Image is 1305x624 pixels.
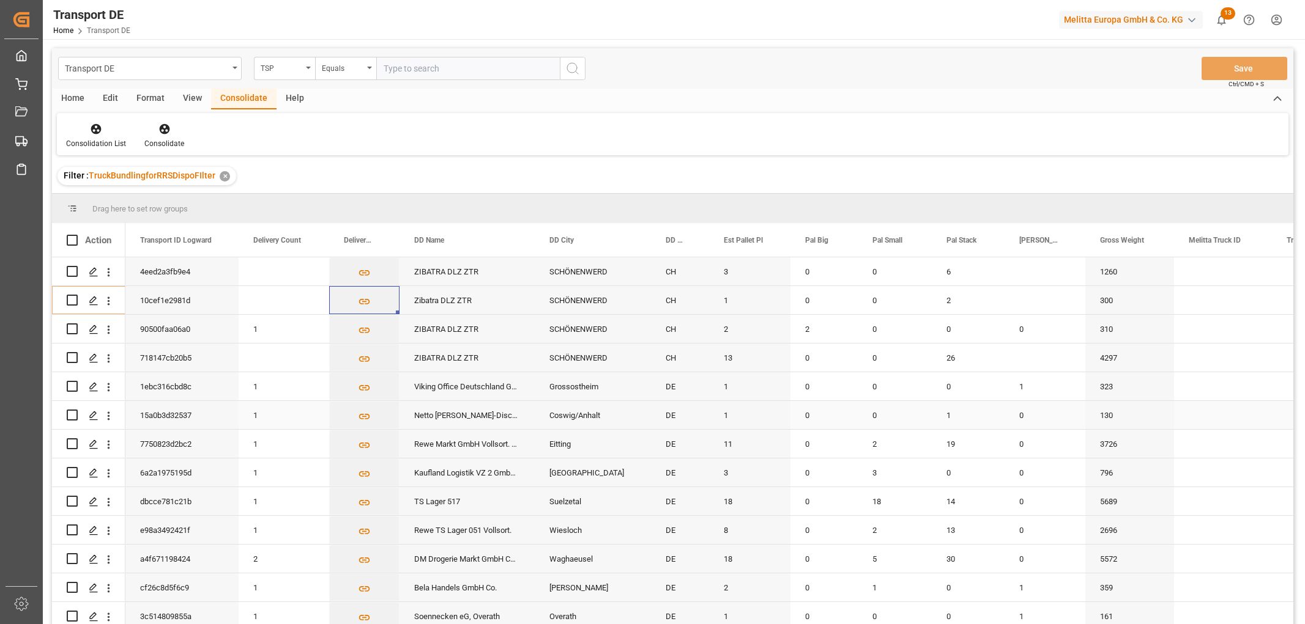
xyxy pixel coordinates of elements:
[52,286,125,315] div: Press SPACE to select this row.
[535,516,651,544] div: Wiesloch
[651,286,709,314] div: CH
[1005,545,1085,573] div: 0
[52,401,125,430] div: Press SPACE to select this row.
[239,372,329,400] div: 1
[52,430,125,458] div: Press SPACE to select this row.
[932,343,1005,372] div: 26
[932,430,1005,458] div: 19
[254,57,315,80] button: open menu
[400,458,535,486] div: Kaufland Logistik VZ 2 GmbH Co. KG
[932,286,1005,314] div: 2
[651,458,709,486] div: DE
[94,89,127,109] div: Edit
[1085,516,1174,544] div: 2696
[535,573,651,601] div: [PERSON_NAME]
[709,315,790,343] div: 2
[322,60,363,74] div: Equals
[709,343,790,372] div: 13
[344,236,374,244] span: Delivery List
[125,487,239,515] div: dbcce781c21b
[400,401,535,429] div: Netto [PERSON_NAME]-Discount
[64,171,89,180] span: Filter :
[239,315,329,343] div: 1
[220,171,230,182] div: ✕
[932,573,1005,601] div: 0
[125,343,239,372] div: 718147cb20b5
[858,286,932,314] div: 0
[1059,8,1208,31] button: Melitta Europa GmbH & Co. KG
[651,516,709,544] div: DE
[858,257,932,285] div: 0
[400,257,535,285] div: ZIBATRA DLZ ZTR
[858,545,932,573] div: 5
[400,545,535,573] div: DM Drogerie Markt GmbH CO KG
[253,236,301,244] span: Delivery Count
[1235,6,1263,34] button: Help Center
[1085,343,1174,372] div: 4297
[125,516,239,544] div: e98a3492421f
[125,257,239,285] div: 4eed2a3fb9e4
[1221,7,1235,20] span: 13
[535,343,651,372] div: SCHÖNENWERD
[52,343,125,372] div: Press SPACE to select this row.
[535,545,651,573] div: Waghaeusel
[1085,573,1174,601] div: 359
[144,138,184,149] div: Consolidate
[52,573,125,602] div: Press SPACE to select this row.
[790,343,858,372] div: 0
[535,487,651,515] div: Suelzetal
[651,372,709,400] div: DE
[52,89,94,109] div: Home
[666,236,683,244] span: DD Country
[1005,430,1085,458] div: 0
[709,545,790,573] div: 18
[932,545,1005,573] div: 30
[400,430,535,458] div: Rewe Markt GmbH Vollsort. Lager
[651,573,709,601] div: DE
[89,171,215,180] span: TruckBundlingforRRSDispoFIlter
[315,57,376,80] button: open menu
[858,516,932,544] div: 2
[1005,315,1085,343] div: 0
[932,458,1005,486] div: 0
[1085,315,1174,343] div: 310
[58,57,242,80] button: open menu
[1208,6,1235,34] button: show 13 new notifications
[1202,57,1287,80] button: Save
[1085,487,1174,515] div: 5689
[239,516,329,544] div: 1
[709,516,790,544] div: 8
[790,573,858,601] div: 0
[1085,458,1174,486] div: 796
[858,573,932,601] div: 1
[651,430,709,458] div: DE
[52,372,125,401] div: Press SPACE to select this row.
[1005,458,1085,486] div: 0
[790,286,858,314] div: 0
[790,458,858,486] div: 0
[709,458,790,486] div: 3
[709,430,790,458] div: 11
[52,545,125,573] div: Press SPACE to select this row.
[174,89,211,109] div: View
[651,487,709,515] div: DE
[932,257,1005,285] div: 6
[535,372,651,400] div: Grossostheim
[125,372,239,400] div: 1ebc316cbd8c
[560,57,586,80] button: search button
[1085,286,1174,314] div: 300
[790,257,858,285] div: 0
[724,236,763,244] span: Est Pallet Pl
[535,430,651,458] div: Eitting
[1229,79,1264,89] span: Ctrl/CMD + S
[932,401,1005,429] div: 1
[790,315,858,343] div: 2
[946,236,976,244] span: Pal Stack
[535,458,651,486] div: [GEOGRAPHIC_DATA]
[400,372,535,400] div: Viking Office Deutschland GmbH
[709,286,790,314] div: 1
[858,430,932,458] div: 2
[125,315,239,343] div: 90500faa06a0
[125,458,239,486] div: 6a2a1975195d
[53,26,73,35] a: Home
